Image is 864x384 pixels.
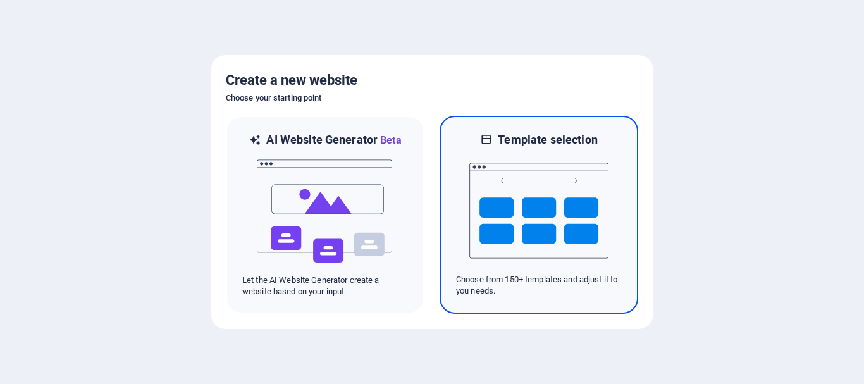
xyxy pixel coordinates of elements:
h5: Create a new website [226,70,638,90]
div: Template selectionChoose from 150+ templates and adjust it to you needs. [440,116,638,314]
h6: Template selection [498,132,597,147]
p: Let the AI Website Generator create a website based on your input. [242,275,408,297]
p: Choose from 150+ templates and adjust it to you needs. [456,274,622,297]
h6: AI Website Generator [266,132,401,148]
span: Beta [378,134,402,146]
div: AI Website GeneratorBetaaiLet the AI Website Generator create a website based on your input. [226,116,424,314]
img: ai [256,148,395,275]
h6: Choose your starting point [226,90,638,106]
